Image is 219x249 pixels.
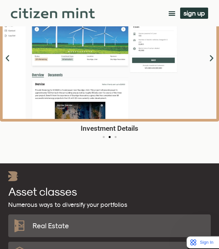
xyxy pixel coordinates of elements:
[180,8,208,19] a: sign up
[8,186,77,197] h2: Asset classes
[167,8,178,19] div: Menu Toggle
[109,136,111,138] span: Go to slide 2
[8,202,127,208] h1: Numerous ways to diversify your portfolios
[11,8,95,19] img: Citizen Mint
[33,222,69,229] p: Real Estate
[207,54,216,62] div: Next slide
[3,54,12,62] div: Previous slide
[103,136,105,138] span: Go to slide 1
[115,136,117,138] span: Go to slide 3
[183,11,205,15] span: sign up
